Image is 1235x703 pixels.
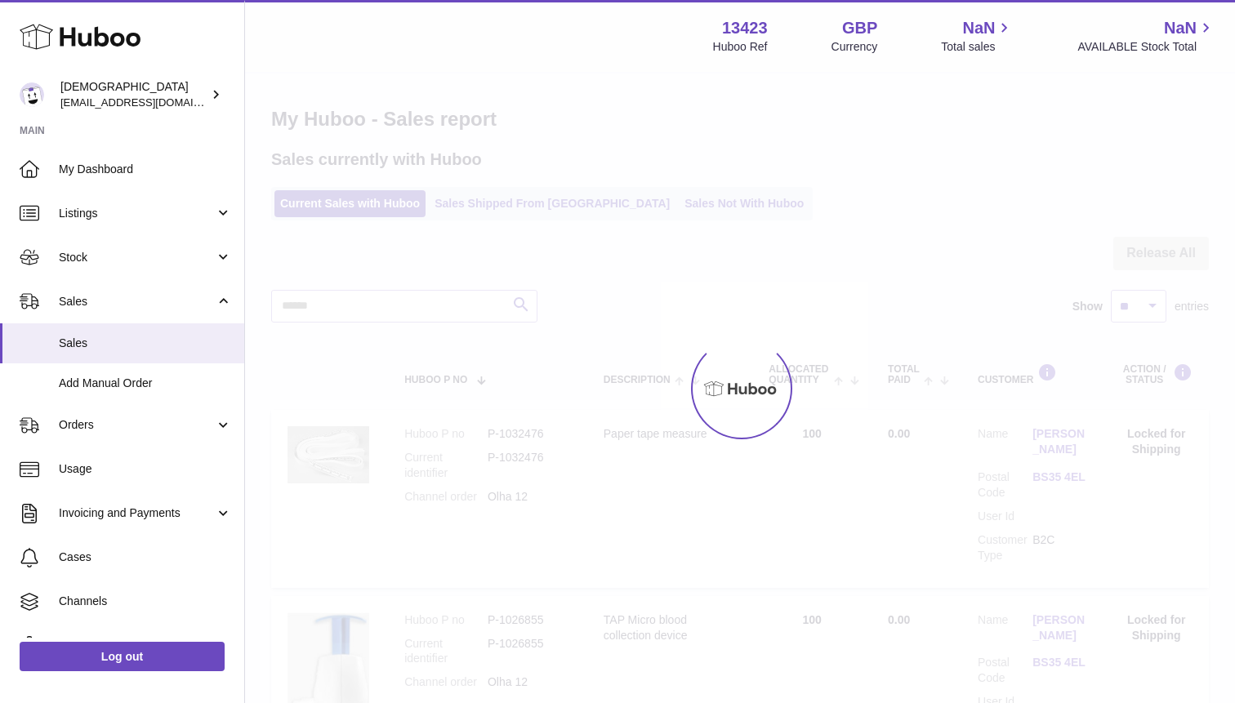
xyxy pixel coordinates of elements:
[1077,17,1215,55] a: NaN AVAILABLE Stock Total
[59,206,215,221] span: Listings
[59,162,232,177] span: My Dashboard
[59,594,232,609] span: Channels
[1077,39,1215,55] span: AVAILABLE Stock Total
[832,39,878,55] div: Currency
[722,17,768,39] strong: 13423
[59,376,232,391] span: Add Manual Order
[20,642,225,671] a: Log out
[713,39,768,55] div: Huboo Ref
[60,96,240,109] span: [EMAIL_ADDRESS][DOMAIN_NAME]
[842,17,877,39] strong: GBP
[941,17,1014,55] a: NaN Total sales
[59,505,215,521] span: Invoicing and Payments
[59,417,215,433] span: Orders
[59,294,215,309] span: Sales
[59,336,232,351] span: Sales
[59,250,215,265] span: Stock
[59,549,232,565] span: Cases
[962,17,995,39] span: NaN
[20,82,44,107] img: olgazyuz@outlook.com
[941,39,1014,55] span: Total sales
[1164,17,1197,39] span: NaN
[59,461,232,477] span: Usage
[60,79,207,110] div: [DEMOGRAPHIC_DATA]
